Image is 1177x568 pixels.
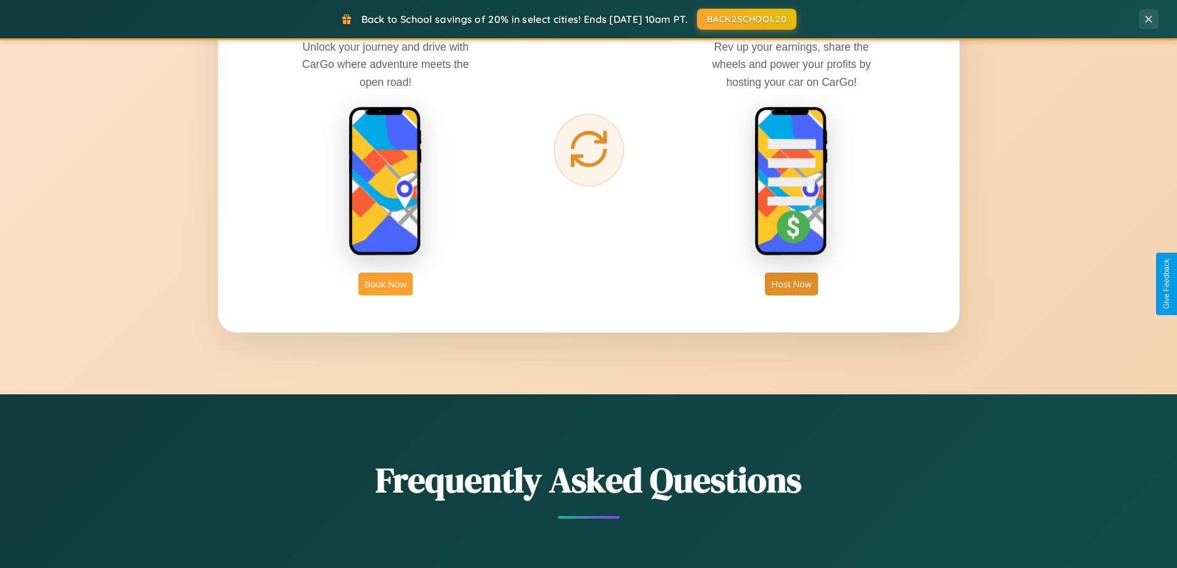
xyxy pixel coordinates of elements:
p: Rev up your earnings, share the wheels and power your profits by hosting your car on CarGo! [699,38,884,90]
img: host phone [754,106,829,257]
div: Give Feedback [1162,259,1171,309]
img: rent phone [348,106,423,257]
button: Book Now [358,273,413,295]
p: Unlock your journey and drive with CarGo where adventure meets the open road! [293,38,478,90]
button: Host Now [765,273,817,295]
span: Back to School savings of 20% in select cities! Ends [DATE] 10am PT. [361,13,688,25]
button: BACK2SCHOOL20 [697,9,796,30]
h2: Frequently Asked Questions [218,456,960,504]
